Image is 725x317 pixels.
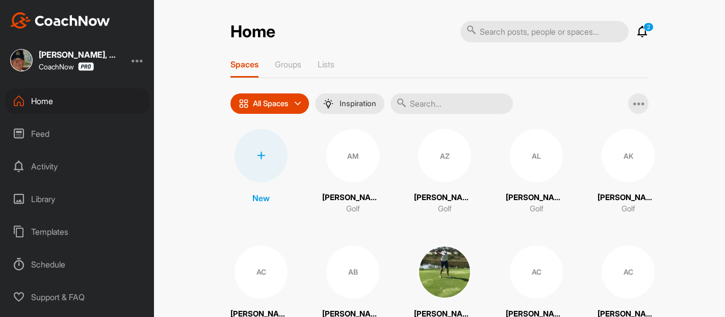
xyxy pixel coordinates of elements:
[39,51,120,59] div: [PERSON_NAME], PGA Master Teacher
[235,246,288,299] div: AC
[275,59,301,69] p: Groups
[230,22,275,42] h2: Home
[252,192,270,204] p: New
[506,192,567,204] p: [PERSON_NAME]
[346,203,360,215] p: Golf
[323,99,333,109] img: menuIcon
[602,129,655,182] div: AK
[6,252,149,277] div: Schedule
[253,100,289,108] p: All Spaces
[414,129,475,215] a: AZ[PERSON_NAME]Golf
[10,12,110,29] img: CoachNow
[326,246,379,299] div: AB
[510,129,563,182] div: AL
[230,59,258,69] p: Spaces
[643,22,654,32] p: 2
[391,93,513,114] input: Search...
[530,203,543,215] p: Golf
[39,62,94,71] div: CoachNow
[418,129,471,182] div: AZ
[602,246,655,299] div: AC
[460,21,629,42] input: Search posts, people or spaces...
[10,49,33,71] img: square_6f22663c80ea9c74e238617ec5116298.jpg
[239,99,249,109] img: icon
[318,59,334,69] p: Lists
[506,129,567,215] a: AL[PERSON_NAME]Golf
[6,88,149,114] div: Home
[340,100,376,108] p: Inspiration
[6,284,149,310] div: Support & FAQ
[6,186,149,212] div: Library
[414,192,475,204] p: [PERSON_NAME]
[6,154,149,179] div: Activity
[6,121,149,147] div: Feed
[438,203,452,215] p: Golf
[598,192,659,204] p: [PERSON_NAME]
[598,129,659,215] a: AK[PERSON_NAME]Golf
[418,246,471,299] img: square_16ab86b3e7507e255ecc9a7a1efa3f0f.jpg
[622,203,635,215] p: Golf
[78,62,94,71] img: CoachNow Pro
[322,129,383,215] a: AM[PERSON_NAME]Golf
[322,192,383,204] p: [PERSON_NAME]
[6,219,149,245] div: Templates
[326,129,379,182] div: AM
[510,246,563,299] div: AC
